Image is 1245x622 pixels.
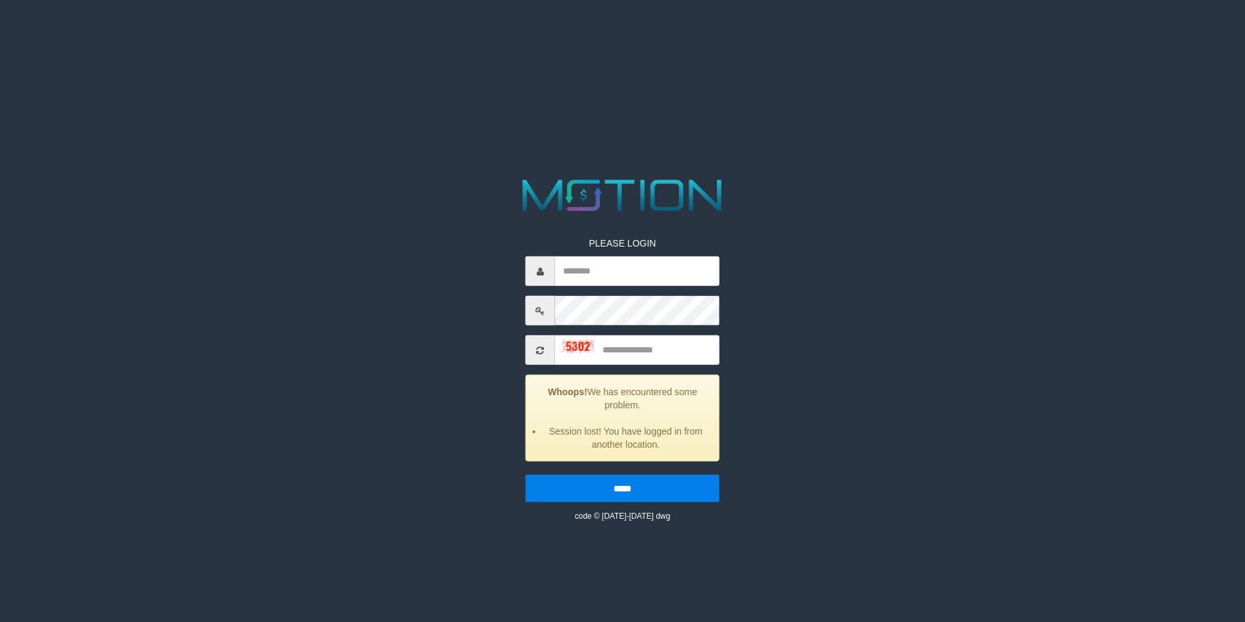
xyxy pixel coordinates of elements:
[548,387,587,397] strong: Whoops!
[575,512,670,521] small: code © [DATE]-[DATE] dwg
[525,375,720,462] div: We has encountered some problem.
[514,174,731,217] img: MOTION_logo.png
[543,425,709,451] li: Session lost! You have logged in from another location.
[562,339,595,352] img: captcha
[525,237,720,250] p: PLEASE LOGIN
